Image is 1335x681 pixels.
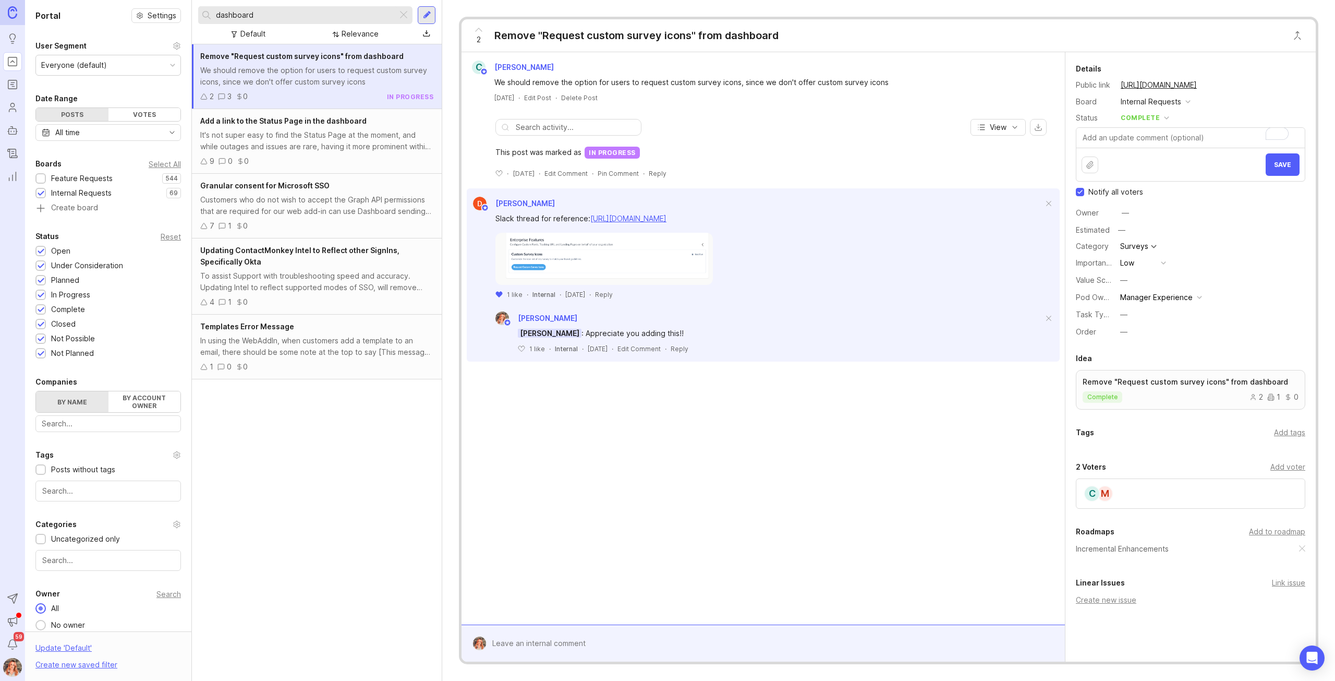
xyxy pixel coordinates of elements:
a: Updating ContactMonkey Intel to Reflect other SignIns, Specifically OktaTo assist Support with tr... [192,238,442,315]
div: Reply [671,344,688,353]
div: 1 [228,296,232,308]
div: 0 [1284,393,1298,401]
div: Posts [36,108,108,121]
div: Closed [51,318,76,330]
div: Delete Post [561,93,598,102]
div: Idea [1076,352,1092,365]
div: Under Consideration [51,260,123,271]
input: Search... [216,9,393,21]
h1: Portal [35,9,60,22]
div: Search [156,591,181,597]
div: · [560,290,561,299]
div: Link issue [1272,577,1305,589]
span: [PERSON_NAME] [518,329,581,338]
span: [PERSON_NAME] [495,199,555,208]
button: Notifications [3,635,22,654]
div: Manager Experience [1120,292,1193,303]
button: export comments [1030,119,1047,136]
a: Granular consent for Microsoft SSOCustomers who do not wish to accept the Graph API permissions t... [192,174,442,238]
div: C [472,61,486,74]
button: Announcements [3,612,22,631]
div: Posts without tags [51,464,115,475]
div: Linear Issues [1076,577,1125,589]
label: Order [1076,327,1096,336]
div: Default [240,28,265,40]
div: in progress [585,147,640,159]
div: Tags [1076,426,1094,439]
input: Search... [42,485,174,497]
div: · [549,344,551,353]
span: [PERSON_NAME] [494,63,554,71]
div: 2 Voters [1076,461,1106,473]
img: Bronwen W [492,312,513,325]
div: in progress [387,92,434,101]
div: Relevance [342,28,379,40]
label: Task Type [1076,310,1113,319]
div: Planned [51,274,79,286]
time: [DATE] [513,170,535,177]
button: Close button [1287,25,1308,46]
button: Save [1266,153,1300,176]
div: 0 [243,361,248,373]
a: [URL][DOMAIN_NAME] [1118,78,1200,92]
input: Search... [42,418,175,429]
time: [DATE] [588,345,608,353]
div: 1 [228,220,232,232]
div: Surveys [1120,243,1148,250]
div: Remove "Request custom survey icons" from dashboard [494,28,779,43]
div: — [1120,309,1127,320]
div: Reply [649,169,666,178]
div: All time [55,127,80,138]
div: Estimated [1076,226,1110,234]
button: Settings [131,8,181,23]
div: Open Intercom Messenger [1300,646,1325,671]
div: 4 [210,296,214,308]
div: Status [35,230,59,243]
div: Open [51,245,70,257]
time: [DATE] [565,291,585,298]
label: Pod Ownership [1076,293,1129,302]
div: Boards [35,158,62,170]
a: Autopilot [3,121,22,140]
div: — [1115,223,1128,237]
div: Companies [35,376,77,388]
button: Send to Autopilot [3,589,22,608]
div: 0 [244,156,249,167]
div: M [1097,485,1113,502]
div: Feature Requests [51,173,113,184]
div: Internal Requests [1121,96,1181,107]
img: Canny Home [8,6,17,18]
input: Search activity... [516,122,636,133]
a: Templates Error MessageIn using the WebAddIn, when customers add a template to an email, there sh... [192,315,442,379]
div: Pin Comment [598,169,639,178]
div: Reply [595,290,613,299]
a: Daniel G[PERSON_NAME] [467,197,555,210]
div: Edit Post [524,93,551,102]
div: · [665,344,666,353]
span: Settings [148,10,176,21]
time: [DATE] [494,94,514,102]
span: Updating ContactMonkey Intel to Reflect other SignIns, Specifically Okta [200,246,399,266]
div: Customers who do not wish to accept the Graph API permissions that are required for our web add-i... [200,194,433,217]
div: Select All [149,161,181,167]
div: We should remove the option for users to request custom survey icons, since we don't offer custom... [200,65,433,88]
label: Importance [1076,258,1115,267]
a: Changelog [3,144,22,163]
span: Granular consent for Microsoft SSO [200,181,330,190]
label: Value Scale [1076,276,1116,284]
div: Uncategorized only [51,533,120,545]
div: 9 [210,156,214,167]
a: Portal [3,52,22,71]
div: · [592,169,593,178]
div: Owner [1076,207,1112,219]
div: 0 [243,91,248,102]
span: View [990,122,1006,133]
div: Update ' Default ' [35,642,92,659]
div: complete [1121,112,1160,124]
div: In using the WebAddIn, when customers add a template to an email, there should be some note at th... [200,335,433,358]
a: Roadmaps [3,75,22,94]
div: We should remove the option for users to request custom survey icons, since we don't offer custom... [494,77,912,88]
div: Low [1120,257,1134,269]
span: Templates Error Message [200,322,294,331]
